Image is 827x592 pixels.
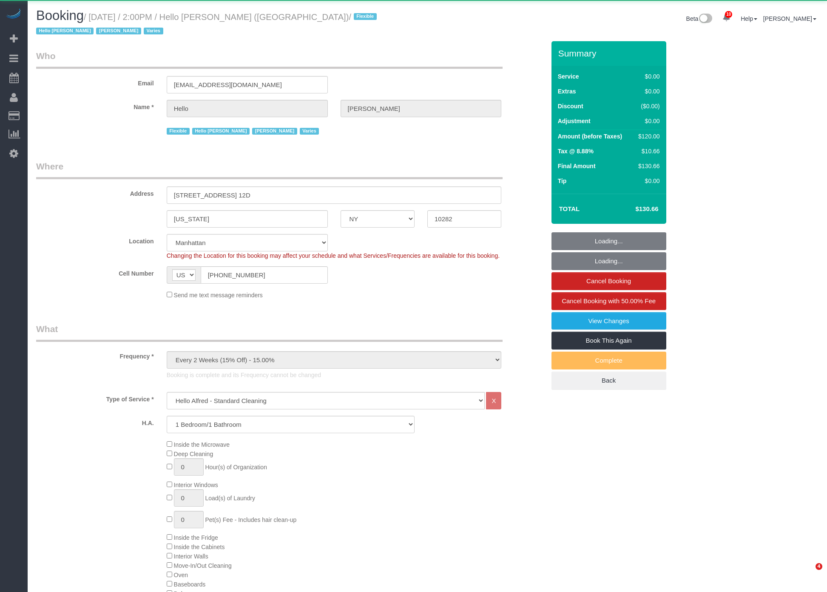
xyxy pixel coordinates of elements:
span: Hour(s) of Organization [205,464,267,471]
span: Move-In/Out Cleaning [174,562,232,569]
span: Varies [144,28,163,34]
label: Name * [30,100,160,111]
div: $10.66 [635,147,659,155]
label: Cell Number [30,266,160,278]
span: Hello [PERSON_NAME] [192,128,250,135]
h3: Summary [558,48,662,58]
span: Inside the Microwave [174,441,230,448]
span: Baseboards [174,581,206,588]
label: Type of Service * [30,392,160,403]
span: Inside the Cabinets [174,544,225,550]
input: City [167,210,328,228]
span: Interior Windows [174,482,218,488]
span: Varies [300,128,319,135]
div: $0.00 [635,177,659,185]
input: First Name [167,100,328,117]
a: Book This Again [551,332,666,350]
label: Address [30,186,160,198]
label: Email [30,76,160,87]
img: Automaid Logo [5,8,22,20]
a: Beta [686,15,713,22]
span: Flexible [354,13,377,20]
label: Amount (before Taxes) [558,132,622,141]
span: Deep Cleaning [174,451,213,457]
a: [PERSON_NAME] [763,15,816,22]
div: $0.00 [635,87,659,96]
span: Pet(s) Fee - Includes hair clean-up [205,516,296,523]
div: ($0.00) [635,102,659,110]
span: 10 [725,11,732,18]
input: Cell Number [201,266,328,284]
legend: What [36,323,503,342]
span: Cancel Booking with 50.00% Fee [562,297,656,304]
span: Interior Walls [174,553,208,560]
p: Booking is complete and its Frequency cannot be changed [167,371,502,379]
span: Inside the Fridge [174,534,218,541]
span: Load(s) of Laundry [205,495,255,502]
span: Booking [36,8,84,23]
span: 4 [816,563,822,570]
div: $120.00 [635,132,659,141]
a: Cancel Booking with 50.00% Fee [551,292,666,310]
a: View Changes [551,312,666,330]
span: Changing the Location for this booking may affect your schedule and what Services/Frequencies are... [167,252,500,259]
label: Tip [558,177,567,185]
legend: Where [36,160,503,179]
div: $0.00 [635,72,659,81]
a: Cancel Booking [551,272,666,290]
label: Discount [558,102,583,110]
label: Tax @ 8.88% [558,147,594,155]
strong: Total [559,205,580,212]
small: / [DATE] / 2:00PM / Hello [PERSON_NAME] ([GEOGRAPHIC_DATA]) [36,12,379,36]
label: Location [30,234,160,245]
a: Help [741,15,757,22]
input: Last Name [341,100,502,117]
span: Send me text message reminders [174,292,263,299]
span: Flexible [167,128,190,135]
div: $0.00 [635,117,659,125]
label: Adjustment [558,117,591,125]
span: Hello [PERSON_NAME] [36,28,94,34]
input: Zip Code [427,210,501,228]
label: Extras [558,87,576,96]
label: Service [558,72,579,81]
span: [PERSON_NAME] [96,28,141,34]
legend: Who [36,50,503,69]
a: Back [551,372,666,389]
iframe: Intercom live chat [798,563,818,584]
input: Email [167,76,328,93]
a: 10 [718,8,735,27]
span: [PERSON_NAME] [252,128,297,135]
h4: $130.66 [610,206,658,213]
label: H.A. [30,416,160,427]
label: Frequency * [30,349,160,361]
img: New interface [698,14,712,25]
span: Oven [174,572,188,578]
div: $130.66 [635,162,659,170]
label: Final Amount [558,162,596,170]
